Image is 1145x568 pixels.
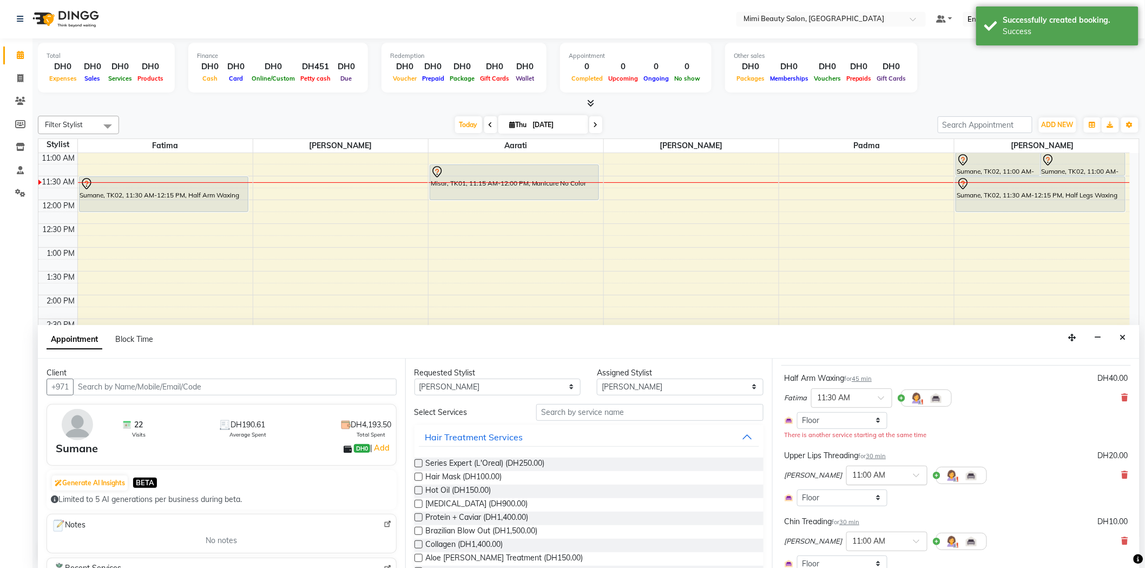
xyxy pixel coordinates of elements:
button: Generate AI Insights [52,475,128,491]
div: Hair Treatment Services [425,431,523,444]
div: Sumane, TK02, 11:30 AM-12:15 PM, Half Legs Waxing [956,177,1125,212]
span: BETA [133,478,157,488]
a: Add [372,441,391,454]
span: Online/Custom [249,75,298,82]
div: DH0 [512,61,538,73]
span: Thu [507,121,530,129]
div: 11:00 AM [40,153,77,164]
div: Redemption [390,51,538,61]
span: Average Spent [230,431,267,439]
input: Search by Name/Mobile/Email/Code [73,379,397,395]
span: [PERSON_NAME] [604,139,779,153]
div: DH0 [844,61,874,73]
span: Cash [200,75,220,82]
img: Interior.png [965,469,978,482]
span: Memberships [767,75,811,82]
span: [PERSON_NAME] [253,139,428,153]
div: Sumane, TK02, 11:30 AM-12:15 PM, Half Arm Waxing [80,177,248,212]
img: logo [28,4,102,34]
div: DH451 [298,61,333,73]
span: No notes [206,535,237,546]
div: DH0 [333,61,359,73]
span: Visits [132,431,146,439]
span: Due [338,75,355,82]
span: Series Expert (L'Oreal) (DH250.00) [426,458,545,471]
span: Brazilian Blow Out (DH1,500.00) [426,525,538,539]
div: DH10.00 [1098,516,1128,527]
div: DH0 [447,61,477,73]
div: DH0 [734,61,767,73]
span: Aloe [PERSON_NAME] Treatment (DH150.00) [426,552,583,566]
span: 30 min [866,452,886,460]
div: DH0 [197,61,223,73]
div: Finance [197,51,359,61]
span: Services [106,75,135,82]
span: [PERSON_NAME] [784,470,842,481]
span: Collagen (DH1,400.00) [426,539,503,552]
span: Today [455,116,482,133]
small: for [858,452,886,460]
div: 1:00 PM [45,248,77,259]
div: 0 [569,61,606,73]
div: DH0 [419,61,447,73]
button: +971 [47,379,74,395]
span: Fatima [784,393,807,404]
div: Upper Lips Threading [784,450,886,461]
div: 12:30 PM [41,224,77,235]
div: Sumane, TK02, 11:00 AM-11:30 AM, Chin Treading [956,153,1040,175]
img: Interior.png [784,493,794,503]
div: Total [47,51,166,61]
span: Total Spent [357,431,386,439]
small: There is another service starting at the same time [784,431,926,439]
div: 1:30 PM [45,272,77,283]
span: ADD NEW [1042,121,1074,129]
img: Hairdresser.png [945,535,958,548]
span: Prepaid [419,75,447,82]
div: DH0 [390,61,419,73]
span: Upcoming [606,75,641,82]
span: Vouchers [811,75,844,82]
span: Gift Cards [874,75,909,82]
span: Ongoing [641,75,672,82]
div: Assigned Stylist [597,367,764,379]
span: Package [447,75,477,82]
div: DH0 [249,61,298,73]
img: Interior.png [965,535,978,548]
span: Fatima [78,139,253,153]
button: Close [1115,329,1131,346]
div: 0 [606,61,641,73]
input: 2025-09-04 [530,117,584,133]
span: Prepaids [844,75,874,82]
div: Chin Treading [784,516,859,527]
div: Stylist [38,139,77,150]
span: 30 min [839,518,859,526]
div: DH0 [47,61,80,73]
div: Limited to 5 AI generations per business during beta. [51,494,392,505]
span: | [370,441,391,454]
span: DH4,193.50 [351,419,392,431]
div: DH0 [106,61,135,73]
span: 45 min [852,375,872,382]
span: Protein + Caviar (DH1,400.00) [426,512,529,525]
span: Completed [569,75,606,82]
div: Half Arm Waxing [784,373,872,384]
span: Aarati [429,139,603,153]
div: DH0 [811,61,844,73]
span: Voucher [390,75,419,82]
div: Successfully created booking. [1003,15,1130,26]
div: DH0 [767,61,811,73]
div: DH0 [223,61,249,73]
div: 12:00 PM [41,200,77,212]
div: Sumane, TK02, 11:00 AM-11:30 AM, Upper Lips Threading [1041,153,1125,175]
div: Success [1003,26,1130,37]
span: Card [226,75,246,82]
input: Search by service name [536,404,764,421]
small: for [844,375,872,382]
span: Filter Stylist [45,120,83,129]
input: Search Appointment [938,116,1032,133]
span: 22 [134,419,143,431]
span: DH0 [354,444,370,453]
div: 11:30 AM [40,176,77,188]
button: Hair Treatment Services [419,427,760,447]
span: DH190.61 [231,419,266,431]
